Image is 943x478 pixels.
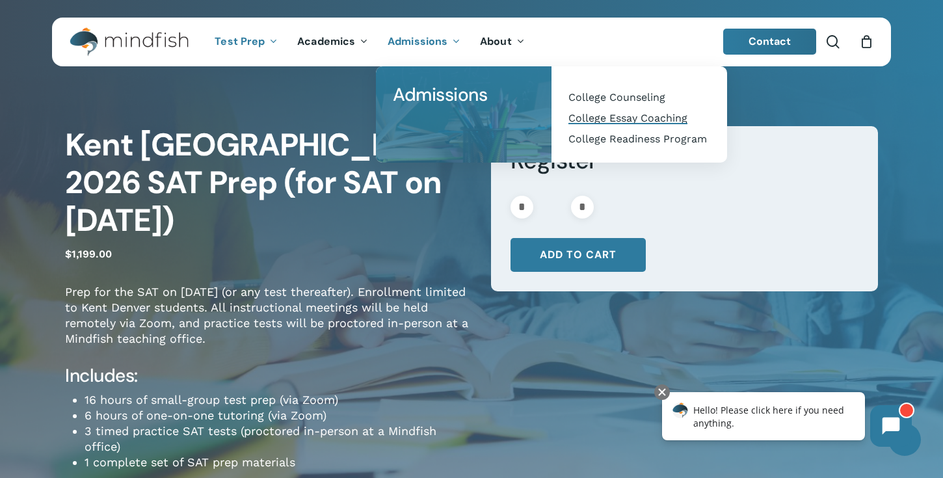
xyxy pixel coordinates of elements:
[85,455,471,470] li: 1 complete set of SAT prep materials
[85,392,471,408] li: 16 hours of small-group test prep (via Zoom)
[205,18,534,66] nav: Main Menu
[65,284,471,364] p: Prep for the SAT on [DATE] (or any test thereafter). Enrollment limited to Kent Denver students. ...
[52,18,891,66] header: Main Menu
[470,36,535,47] a: About
[749,34,791,48] span: Contact
[378,36,470,47] a: Admissions
[859,34,873,49] a: Cart
[564,108,714,129] a: College Essay Coaching
[65,248,112,260] bdi: 1,199.00
[287,36,378,47] a: Academics
[564,129,714,150] a: College Readiness Program
[648,382,925,460] iframe: Chatbot
[568,91,665,103] span: College Counseling
[723,29,817,55] a: Contact
[389,79,538,111] a: Admissions
[65,364,471,388] h4: Includes:
[511,238,646,272] button: Add to cart
[215,34,265,48] span: Test Prep
[393,83,487,107] span: Admissions
[480,34,512,48] span: About
[85,408,471,423] li: 6 hours of one-on-one tutoring (via Zoom)
[388,34,447,48] span: Admissions
[65,248,72,260] span: $
[537,196,567,219] input: Product quantity
[297,34,355,48] span: Academics
[568,112,687,124] span: College Essay Coaching
[205,36,287,47] a: Test Prep
[65,126,471,239] h1: Kent [GEOGRAPHIC_DATA]: 2026 SAT Prep (for SAT on [DATE])
[85,423,471,455] li: 3 timed practice SAT tests (proctored in-person at a Mindfish office)
[564,87,714,108] a: College Counseling
[568,133,707,145] span: College Readiness Program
